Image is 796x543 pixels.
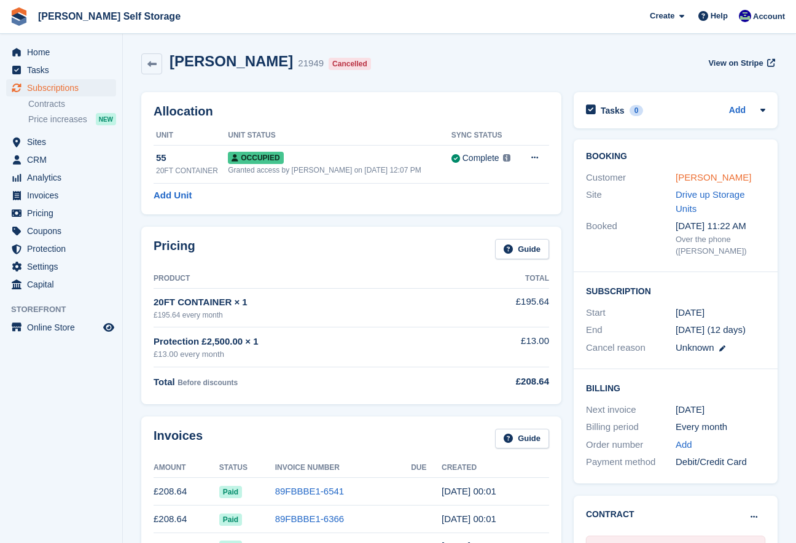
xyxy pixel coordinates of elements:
[228,165,451,176] div: Granted access by [PERSON_NAME] on [DATE] 12:07 PM
[27,319,101,336] span: Online Store
[442,486,496,496] time: 2025-09-11 23:01:05 UTC
[154,478,219,506] td: £208.64
[6,133,116,150] a: menu
[275,458,412,478] th: Invoice Number
[676,219,765,233] div: [DATE] 11:22 AM
[27,205,101,222] span: Pricing
[6,205,116,222] a: menu
[170,53,293,69] h2: [PERSON_NAME]
[156,165,228,176] div: 20FT CONTAINER
[586,219,676,257] div: Booked
[154,269,454,289] th: Product
[28,98,116,110] a: Contracts
[6,319,116,336] a: menu
[28,112,116,126] a: Price increases NEW
[6,276,116,293] a: menu
[329,58,371,70] div: Cancelled
[586,508,634,521] h2: Contract
[154,429,203,449] h2: Invoices
[454,269,549,289] th: Total
[711,10,728,22] span: Help
[703,53,778,73] a: View on Stripe
[154,377,175,387] span: Total
[586,341,676,355] div: Cancel reason
[154,310,454,321] div: £195.64 every month
[586,152,765,162] h2: Booking
[6,44,116,61] a: menu
[586,171,676,185] div: Customer
[495,429,549,449] a: Guide
[96,113,116,125] div: NEW
[27,133,101,150] span: Sites
[676,420,765,434] div: Every month
[219,514,242,526] span: Paid
[154,126,228,146] th: Unit
[676,306,704,320] time: 2023-08-11 23:00:00 UTC
[442,458,549,478] th: Created
[6,61,116,79] a: menu
[676,342,714,353] span: Unknown
[454,327,549,367] td: £13.00
[495,239,549,259] a: Guide
[586,403,676,417] div: Next invoice
[451,126,520,146] th: Sync Status
[454,375,549,389] div: £208.64
[27,61,101,79] span: Tasks
[6,222,116,240] a: menu
[753,10,785,23] span: Account
[586,438,676,452] div: Order number
[6,240,116,257] a: menu
[27,79,101,96] span: Subscriptions
[586,306,676,320] div: Start
[154,295,454,310] div: 20FT CONTAINER × 1
[462,152,499,165] div: Complete
[275,486,345,496] a: 89FBBBE1-6541
[27,187,101,204] span: Invoices
[6,187,116,204] a: menu
[586,323,676,337] div: End
[298,57,324,71] div: 21949
[739,10,751,22] img: Justin Farthing
[101,320,116,335] a: Preview store
[27,44,101,61] span: Home
[219,458,275,478] th: Status
[28,114,87,125] span: Price increases
[27,169,101,186] span: Analytics
[630,105,644,116] div: 0
[676,324,746,335] span: [DATE] (12 days)
[156,151,228,165] div: 55
[676,189,745,214] a: Drive up Storage Units
[27,151,101,168] span: CRM
[676,438,692,452] a: Add
[729,104,746,118] a: Add
[154,335,454,349] div: Protection £2,500.00 × 1
[601,105,625,116] h2: Tasks
[154,239,195,259] h2: Pricing
[454,288,549,327] td: £195.64
[27,222,101,240] span: Coupons
[27,276,101,293] span: Capital
[154,104,549,119] h2: Allocation
[6,169,116,186] a: menu
[676,403,765,417] div: [DATE]
[27,258,101,275] span: Settings
[586,188,676,216] div: Site
[676,233,765,257] div: Over the phone ([PERSON_NAME])
[650,10,674,22] span: Create
[10,7,28,26] img: stora-icon-8386f47178a22dfd0bd8f6a31ec36ba5ce8667c1dd55bd0f319d3a0aa187defe.svg
[586,455,676,469] div: Payment method
[676,172,751,182] a: [PERSON_NAME]
[228,126,451,146] th: Unit Status
[442,514,496,524] time: 2025-08-11 23:01:05 UTC
[411,458,442,478] th: Due
[503,154,510,162] img: icon-info-grey-7440780725fd019a000dd9b08b2336e03edf1995a4989e88bcd33f0948082b44.svg
[586,284,765,297] h2: Subscription
[6,258,116,275] a: menu
[228,152,283,164] span: Occupied
[27,240,101,257] span: Protection
[275,514,345,524] a: 89FBBBE1-6366
[33,6,185,26] a: [PERSON_NAME] Self Storage
[178,378,238,387] span: Before discounts
[708,57,763,69] span: View on Stripe
[154,348,454,361] div: £13.00 every month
